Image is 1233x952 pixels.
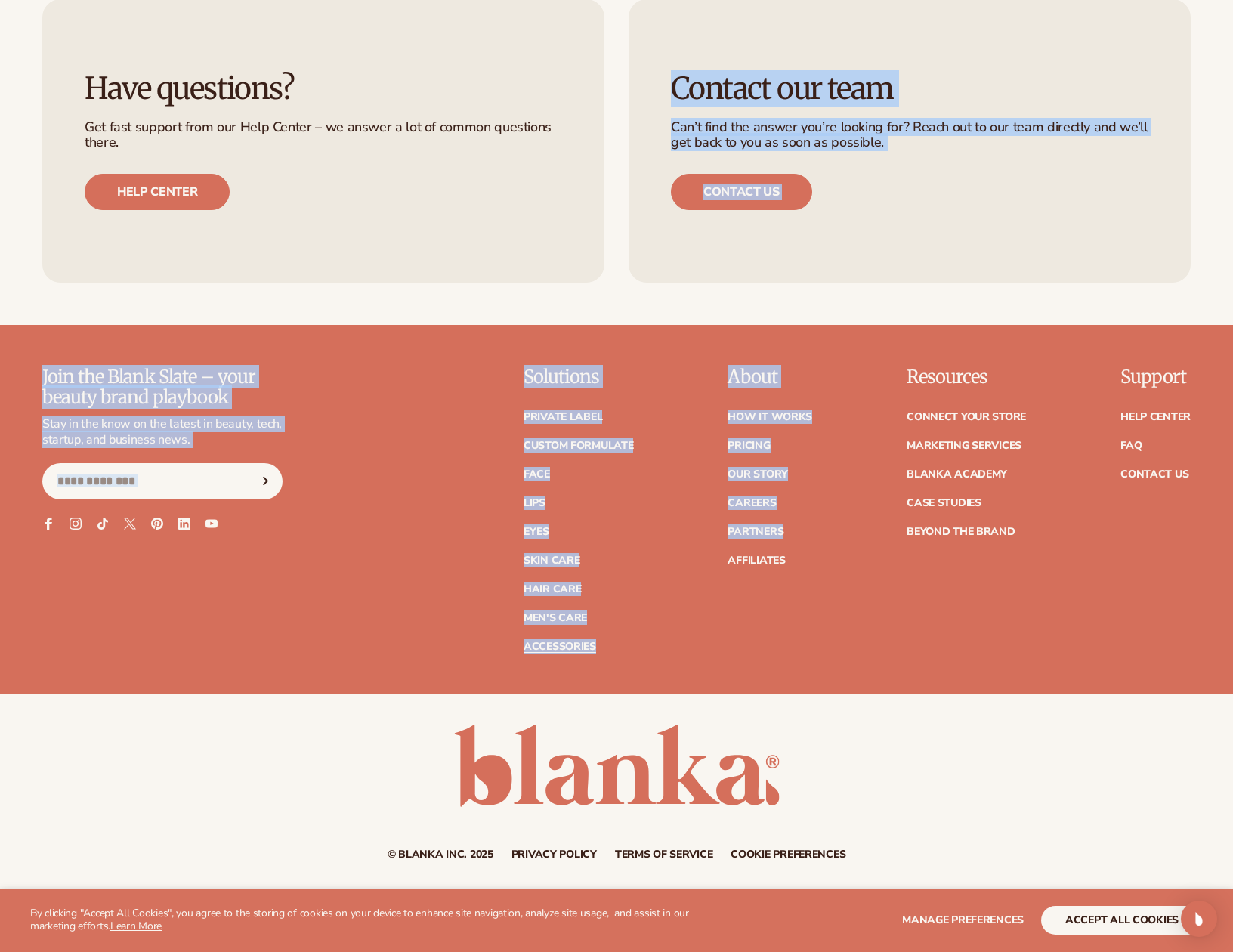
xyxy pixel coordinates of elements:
a: Our Story [728,469,787,480]
a: Learn More [110,919,162,933]
p: Get fast support from our Help Center – we answer a lot of common questions there. [85,120,562,150]
p: Solutions [524,367,634,387]
a: Contact Us [1120,469,1188,480]
p: Support [1120,367,1191,387]
a: Contact us [671,174,812,210]
a: Custom formulate [524,440,634,451]
a: Terms of service [615,849,713,860]
h3: Have questions? [85,72,562,105]
p: Can’t find the answer you’re looking for? Reach out to our team directly and we’ll get back to yo... [671,120,1148,150]
a: Private label [524,412,602,422]
p: About [728,367,812,387]
a: Accessories [524,641,596,652]
a: Help Center [1120,412,1191,422]
a: Case Studies [907,498,981,508]
a: Affiliates [728,555,785,566]
p: Stay in the know on the latest in beauty, tech, startup, and business news. [42,416,283,448]
p: Join the Blank Slate – your beauty brand playbook [42,367,283,407]
a: How It Works [728,412,812,422]
a: Privacy policy [511,849,597,860]
div: Open Intercom Messenger [1181,901,1217,937]
a: Connect your store [907,412,1026,422]
p: Resources [907,367,1026,387]
a: Pricing [728,440,770,451]
a: Partners [728,527,783,537]
button: Manage preferences [902,906,1024,935]
a: Lips [524,498,545,508]
a: Hair Care [524,584,581,595]
h3: Contact our team [671,72,1148,105]
a: Beyond the brand [907,527,1015,537]
a: Marketing services [907,440,1021,451]
small: © Blanka Inc. 2025 [388,847,493,861]
button: accept all cookies [1041,906,1203,935]
a: Skin Care [524,555,579,566]
a: FAQ [1120,440,1142,451]
a: Cookie preferences [731,849,845,860]
a: Face [524,469,550,480]
a: Help center [85,174,230,210]
a: Careers [728,498,776,508]
a: Blanka Academy [907,469,1007,480]
span: Manage preferences [902,913,1024,927]
p: By clicking "Accept All Cookies", you agree to the storing of cookies on your device to enhance s... [30,907,706,933]
button: Subscribe [249,463,282,499]
a: Eyes [524,527,549,537]
a: Men's Care [524,613,587,623]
